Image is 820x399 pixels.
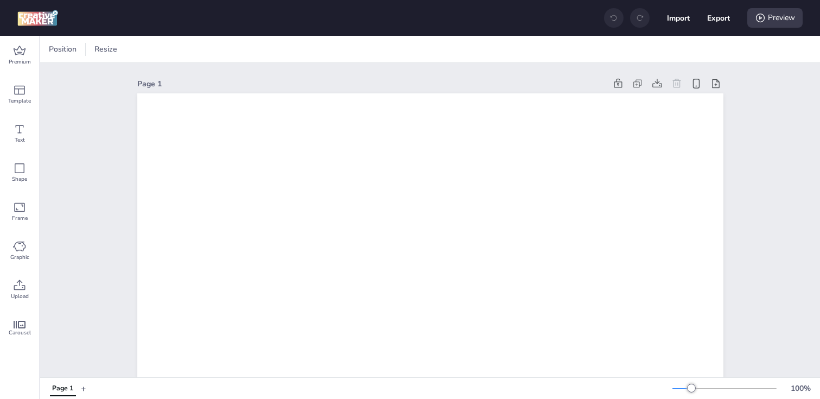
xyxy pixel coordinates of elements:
span: Resize [92,43,119,55]
span: Premium [9,58,31,66]
div: Preview [747,8,803,28]
span: Graphic [10,253,29,262]
span: Frame [12,214,28,223]
div: Page 1 [52,384,73,394]
span: Template [8,97,31,105]
span: Shape [12,175,27,183]
div: Tabs [45,379,81,398]
div: 100 % [787,383,813,394]
button: Import [667,7,690,29]
span: Carousel [9,328,31,337]
div: Page 1 [137,78,606,90]
span: Position [47,43,79,55]
button: Export [707,7,730,29]
span: Text [15,136,25,144]
img: logo Creative Maker [17,10,58,26]
button: + [81,379,86,398]
span: Upload [11,292,29,301]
